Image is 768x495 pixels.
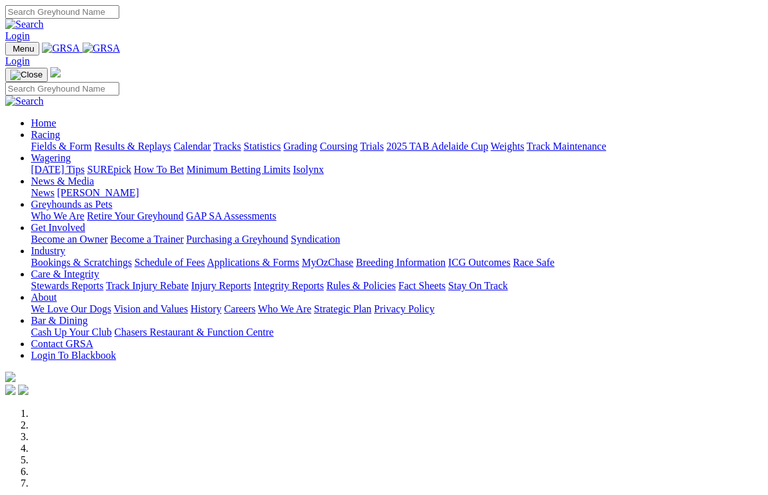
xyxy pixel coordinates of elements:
div: Greyhounds as Pets [31,210,763,222]
a: Schedule of Fees [134,257,204,268]
a: Home [31,117,56,128]
a: Results & Replays [94,141,171,152]
a: Login [5,30,30,41]
a: Rules & Policies [326,280,396,291]
a: How To Bet [134,164,184,175]
a: Breeding Information [356,257,446,268]
div: Bar & Dining [31,327,763,338]
img: Search [5,19,44,30]
a: Stewards Reports [31,280,103,291]
a: Syndication [291,234,340,245]
a: Vision and Values [113,303,188,314]
a: Login To Blackbook [31,350,116,361]
div: Racing [31,141,763,152]
a: GAP SA Assessments [186,210,277,221]
a: Trials [360,141,384,152]
a: Who We Are [31,210,84,221]
a: Retire Your Greyhound [87,210,184,221]
a: [PERSON_NAME] [57,187,139,198]
img: Search [5,96,44,107]
img: GRSA [42,43,80,54]
a: Fact Sheets [399,280,446,291]
a: News & Media [31,176,94,187]
a: Careers [224,303,255,314]
img: logo-grsa-white.png [50,67,61,77]
a: Calendar [173,141,211,152]
a: Grading [284,141,317,152]
img: logo-grsa-white.png [5,372,15,382]
a: Get Involved [31,222,85,233]
a: News [31,187,54,198]
a: SUREpick [87,164,131,175]
a: History [190,303,221,314]
a: Chasers Restaurant & Function Centre [114,327,273,338]
a: Bar & Dining [31,315,88,326]
img: Close [10,70,43,80]
a: Weights [491,141,524,152]
a: Isolynx [293,164,324,175]
a: Minimum Betting Limits [186,164,290,175]
a: We Love Our Dogs [31,303,111,314]
a: Injury Reports [191,280,251,291]
div: Get Involved [31,234,763,245]
a: [DATE] Tips [31,164,84,175]
a: Purchasing a Greyhound [186,234,288,245]
div: Industry [31,257,763,268]
a: Become a Trainer [110,234,184,245]
img: GRSA [83,43,121,54]
div: About [31,303,763,315]
a: Care & Integrity [31,268,99,279]
a: Strategic Plan [314,303,371,314]
a: Privacy Policy [374,303,435,314]
a: Applications & Forms [207,257,299,268]
a: Become an Owner [31,234,108,245]
a: Statistics [244,141,281,152]
input: Search [5,82,119,96]
a: Wagering [31,152,71,163]
div: Wagering [31,164,763,176]
a: Racing [31,129,60,140]
input: Search [5,5,119,19]
a: Bookings & Scratchings [31,257,132,268]
div: Care & Integrity [31,280,763,292]
button: Toggle navigation [5,68,48,82]
img: twitter.svg [18,385,28,395]
a: ICG Outcomes [448,257,510,268]
a: 2025 TAB Adelaide Cup [386,141,488,152]
span: Menu [13,44,34,54]
a: Contact GRSA [31,338,93,349]
a: Fields & Form [31,141,92,152]
button: Toggle navigation [5,42,39,56]
a: Tracks [213,141,241,152]
a: Race Safe [513,257,554,268]
a: Login [5,56,30,66]
a: Coursing [320,141,358,152]
img: facebook.svg [5,385,15,395]
a: Who We Are [258,303,311,314]
div: News & Media [31,187,763,199]
a: Integrity Reports [253,280,324,291]
a: About [31,292,57,303]
a: Cash Up Your Club [31,327,112,338]
a: Track Maintenance [527,141,606,152]
a: Stay On Track [448,280,507,291]
a: Greyhounds as Pets [31,199,112,210]
a: Track Injury Rebate [106,280,188,291]
a: Industry [31,245,65,256]
a: MyOzChase [302,257,353,268]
